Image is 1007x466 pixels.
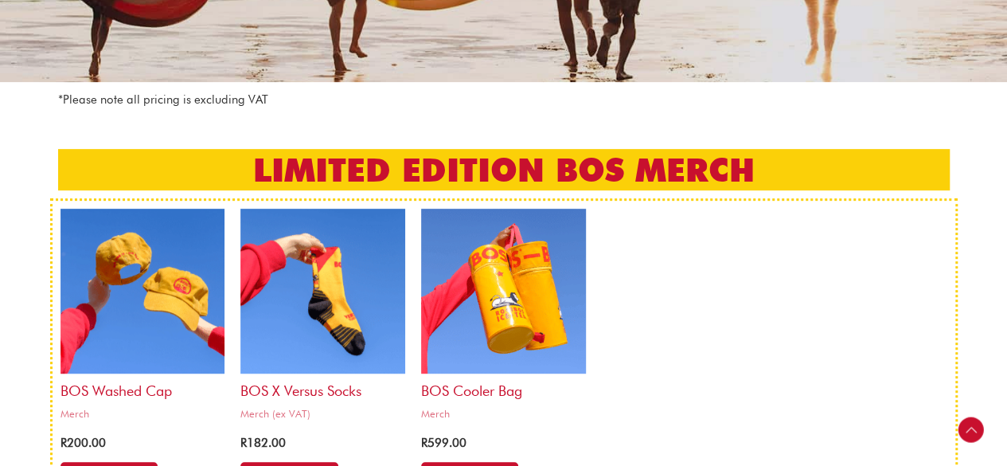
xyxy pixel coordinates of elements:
[240,407,405,421] span: Merch (ex VAT)
[60,407,225,421] span: Merch
[421,407,586,421] span: Merch
[60,436,67,450] span: R
[240,209,405,374] img: bos x versus socks
[421,436,466,450] bdi: 599.00
[421,209,586,374] img: bos cooler bag
[421,436,427,450] span: R
[58,149,950,190] h2: LIMITED EDITION BOS MERCH
[240,374,405,400] h2: BOS x Versus Socks
[60,436,106,450] bdi: 200.00
[421,209,586,426] a: BOS Cooler bagMerch
[421,374,586,400] h2: BOS Cooler bag
[58,90,950,110] p: *Please note all pricing is excluding VAT
[240,209,405,426] a: BOS x Versus SocksMerch (ex VAT)
[60,209,225,374] img: bos cap
[60,209,225,426] a: BOS Washed CapMerch
[240,436,286,450] bdi: 182.00
[240,436,247,450] span: R
[60,374,225,400] h2: BOS Washed Cap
